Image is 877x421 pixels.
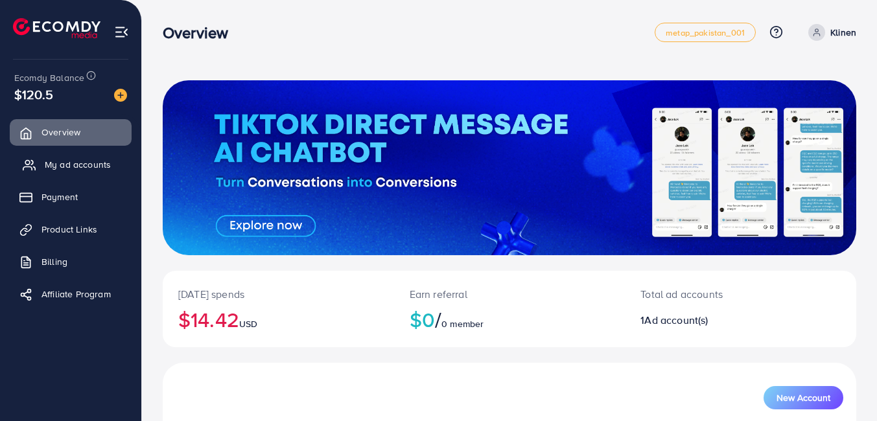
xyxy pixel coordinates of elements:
button: New Account [764,386,843,409]
h2: $0 [410,307,610,332]
a: Payment [10,184,132,210]
span: USD [239,317,257,330]
p: Total ad accounts [640,286,783,302]
span: Payment [41,190,78,203]
span: Product Links [41,223,97,236]
span: metap_pakistan_001 [666,28,745,37]
a: Affiliate Program [10,281,132,307]
span: Billing [41,255,67,268]
h3: Overview [163,23,239,42]
span: Affiliate Program [41,288,111,301]
span: / [435,304,441,334]
img: logo [13,18,100,38]
p: [DATE] spends [178,286,379,302]
span: Ad account(s) [644,313,708,327]
p: Earn referral [410,286,610,302]
img: menu [114,25,129,40]
a: Klinen [803,24,856,41]
img: image [114,89,127,102]
h2: $14.42 [178,307,379,332]
a: Overview [10,119,132,145]
span: Overview [41,126,80,139]
span: Ecomdy Balance [14,71,84,84]
a: metap_pakistan_001 [655,23,756,42]
span: My ad accounts [45,158,111,171]
span: New Account [777,393,830,402]
p: Klinen [830,25,856,40]
a: My ad accounts [10,152,132,177]
span: 0 member [441,317,484,330]
a: Billing [10,249,132,275]
h2: 1 [640,314,783,326]
a: Product Links [10,216,132,242]
iframe: Chat [822,363,867,411]
span: $120.5 [14,85,53,104]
